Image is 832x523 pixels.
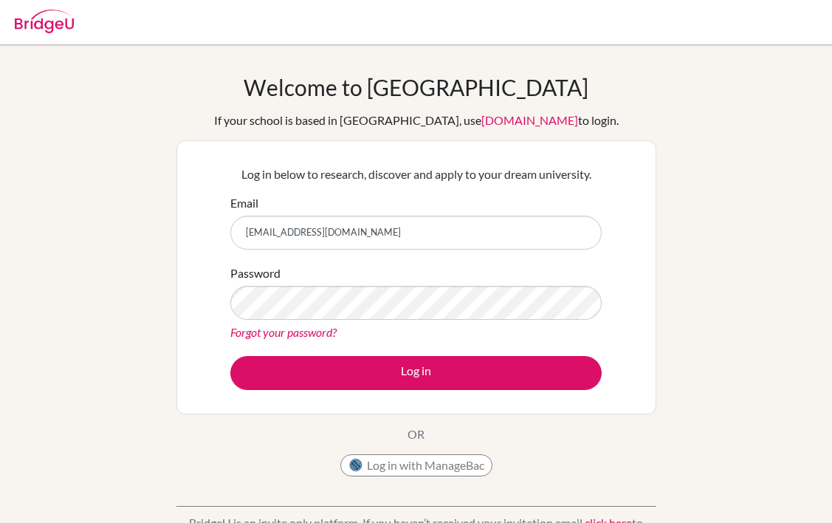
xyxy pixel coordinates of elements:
label: Password [230,264,281,282]
label: Email [230,194,258,212]
a: [DOMAIN_NAME] [481,113,578,127]
img: Bridge-U [15,10,74,33]
p: OR [408,425,424,443]
h1: Welcome to [GEOGRAPHIC_DATA] [244,74,588,100]
p: Log in below to research, discover and apply to your dream university. [230,165,602,183]
button: Log in [230,356,602,390]
a: Forgot your password? [230,325,337,339]
button: Log in with ManageBac [340,454,492,476]
div: If your school is based in [GEOGRAPHIC_DATA], use to login. [214,112,619,129]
